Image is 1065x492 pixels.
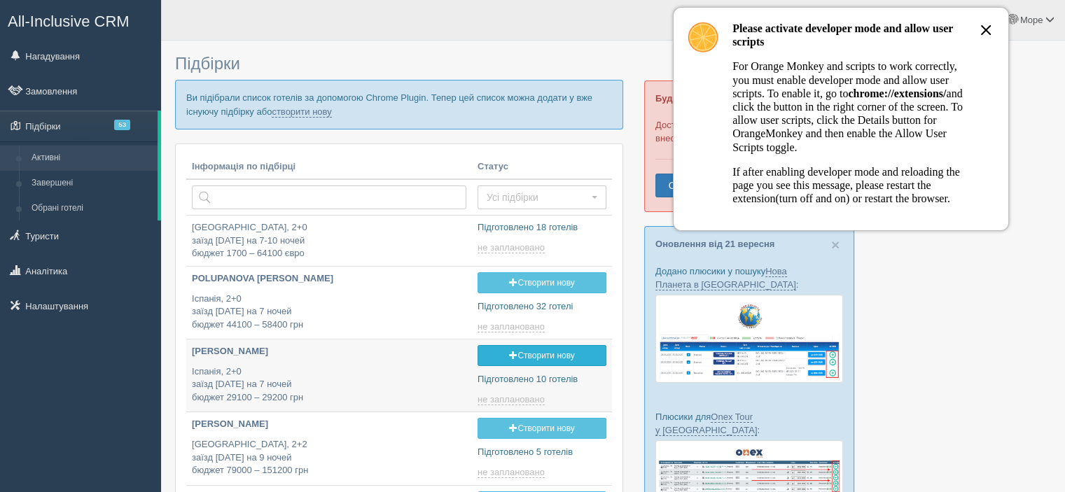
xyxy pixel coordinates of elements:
button: Close [831,237,840,252]
a: [PERSON_NAME] Іспанія, 2+0заїзд [DATE] на 7 ночейбюджет 29100 – 29200 грн [186,339,472,410]
img: new-planet-%D0%BF%D1%96%D0%B4%D0%B1%D1%96%D1%80%D0%BA%D0%B0-%D1%81%D1%80%D0%BC-%D0%B4%D0%BB%D1%8F... [655,295,843,383]
a: All-Inclusive CRM [1,1,160,39]
th: Інформація по підбірці [186,155,472,180]
a: Нова Планета в [GEOGRAPHIC_DATA] [655,266,796,290]
span: не заплановано [478,242,545,253]
p: Підготовлено 32 готелі [478,300,606,314]
p: For Orange Monkey and scripts to work correctly, you must enable developer mode and allow user sc... [732,59,963,153]
a: Onex Tour у [GEOGRAPHIC_DATA] [655,412,757,436]
p: Підготовлено 5 готелів [478,446,606,459]
p: Плюсики для : [655,410,843,437]
span: не заплановано [478,394,545,405]
p: Додано плюсики у пошуку : [655,265,843,291]
p: [PERSON_NAME] [192,418,466,431]
p: POLUPANOVA [PERSON_NAME] [192,272,466,286]
a: не заплановано [478,321,548,332]
a: створити нову [272,106,331,118]
p: Іспанія, 2+0 заїзд [DATE] на 7 ночей бюджет 44100 – 58400 грн [192,293,466,332]
span: Море [1020,15,1043,25]
p: Ви підібрали список готелів за допомогою Chrome Plugin. Тепер цей список можна додати у вже існую... [175,80,623,129]
span: 53 [114,120,130,130]
a: Створити нову [478,272,606,293]
p: Підготовлено 18 готелів [478,221,606,234]
a: не заплановано [478,394,548,405]
a: Створити нову [478,345,606,366]
img: OrangeMonkey Logo [688,22,718,52]
p: If after enabling developer mode and reloading the page you see this message, please restart the ... [732,165,963,206]
b: chrome://extensions/ [848,87,946,99]
b: Будь ласка, оплатіть підписку [655,93,792,104]
a: Обрані готелі [25,196,158,221]
span: Підбірки [175,54,240,73]
button: Усі підбірки [478,185,606,209]
span: All-Inclusive CRM [8,13,130,30]
span: не заплановано [478,321,545,332]
div: Доступ для Вашої турагенції обмежено до внесення оплати [644,80,854,212]
a: Створити нову [478,418,606,439]
th: Статус [472,155,612,180]
a: не заплановано [478,467,548,478]
a: [PERSON_NAME] [GEOGRAPHIC_DATA], 2+2заїзд [DATE] на 9 ночейбюджет 79000 – 151200 грн [186,412,472,483]
h3: Please activate developer mode and allow user scripts [732,22,963,48]
input: Пошук за країною або туристом [192,185,466,209]
p: Підготовлено 10 готелів [478,373,606,386]
span: × [831,237,840,253]
a: не заплановано [478,242,548,253]
p: [GEOGRAPHIC_DATA], 2+0 заїзд [DATE] на 7-10 ночей бюджет 1700 – 64100 євро [192,221,466,260]
span: Усі підбірки [487,190,588,204]
a: Активні [25,146,158,171]
a: POLUPANOVA [PERSON_NAME] Іспанія, 2+0заїзд [DATE] на 7 ночейбюджет 44100 – 58400 грн [186,267,472,337]
p: [PERSON_NAME] [192,345,466,358]
a: Оплатити [655,174,725,197]
span: не заплановано [478,467,545,478]
p: Іспанія, 2+0 заїзд [DATE] на 7 ночей бюджет 29100 – 29200 грн [192,365,466,405]
a: [GEOGRAPHIC_DATA], 2+0заїзд [DATE] на 7-10 ночейбюджет 1700 – 64100 євро [186,216,472,266]
a: Оновлення від 21 вересня [655,239,774,249]
a: Завершені [25,171,158,196]
p: [GEOGRAPHIC_DATA], 2+2 заїзд [DATE] на 9 ночей бюджет 79000 – 151200 грн [192,438,466,477]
